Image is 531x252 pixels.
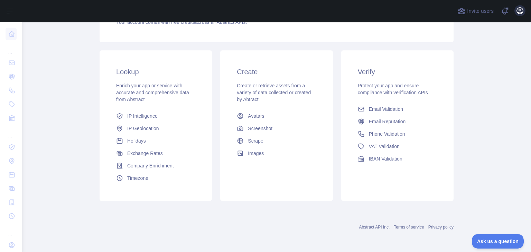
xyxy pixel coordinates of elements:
[369,118,406,125] span: Email Reputation
[6,224,17,238] div: ...
[394,225,424,230] a: Terms of service
[113,147,198,159] a: Exchange Rates
[467,7,494,15] span: Invite users
[113,172,198,184] a: Timezone
[237,67,316,77] h3: Create
[127,137,146,144] span: Holidays
[6,126,17,139] div: ...
[171,19,195,25] span: free credits
[234,135,319,147] a: Scrape
[248,113,264,119] span: Avatars
[359,225,390,230] a: Abstract API Inc.
[237,83,311,102] span: Create or retrieve assets from a variety of data collected or created by Abtract
[127,175,148,182] span: Timezone
[355,115,440,128] a: Email Reputation
[6,41,17,55] div: ...
[113,159,198,172] a: Company Enrichment
[472,234,524,249] iframe: Toggle Customer Support
[113,135,198,147] a: Holidays
[369,130,405,137] span: Phone Validation
[127,162,174,169] span: Company Enrichment
[355,153,440,165] a: IBAN Validation
[234,110,319,122] a: Avatars
[234,147,319,159] a: Images
[248,137,263,144] span: Scrape
[116,19,247,25] span: Your account comes with across all Abstract APIs.
[358,67,437,77] h3: Verify
[116,83,189,102] span: Enrich your app or service with accurate and comprehensive data from Abstract
[248,125,272,132] span: Screenshot
[127,125,159,132] span: IP Geolocation
[369,106,403,113] span: Email Validation
[456,6,495,17] button: Invite users
[127,150,163,157] span: Exchange Rates
[116,67,195,77] h3: Lookup
[248,150,264,157] span: Images
[369,155,402,162] span: IBAN Validation
[428,225,454,230] a: Privacy policy
[234,122,319,135] a: Screenshot
[355,128,440,140] a: Phone Validation
[355,103,440,115] a: Email Validation
[113,122,198,135] a: IP Geolocation
[369,143,400,150] span: VAT Validation
[355,140,440,153] a: VAT Validation
[113,110,198,122] a: IP Intelligence
[358,83,428,95] span: Protect your app and ensure compliance with verification APIs
[127,113,158,119] span: IP Intelligence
